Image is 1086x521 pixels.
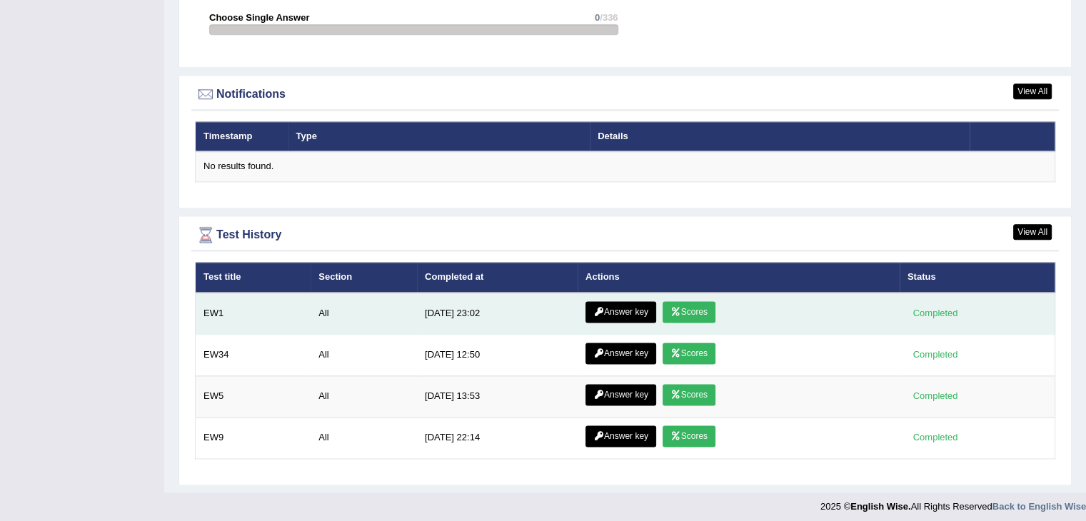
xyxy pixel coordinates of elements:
div: Completed [907,388,963,403]
th: Status [900,262,1055,292]
td: All [311,375,417,417]
div: No results found. [203,160,1047,173]
a: Scores [663,425,715,447]
th: Timestamp [196,121,288,151]
strong: Choose Single Answer [209,12,309,23]
td: EW9 [196,417,311,458]
a: Answer key [585,384,656,405]
td: EW1 [196,293,311,335]
td: [DATE] 12:50 [417,334,578,375]
div: Completed [907,430,963,445]
td: [DATE] 22:14 [417,417,578,458]
div: Completed [907,347,963,362]
th: Type [288,121,590,151]
th: Details [590,121,969,151]
a: Answer key [585,343,656,364]
span: /336 [600,12,618,23]
div: Completed [907,305,963,320]
td: All [311,293,417,335]
a: View All [1013,224,1052,240]
div: Notifications [195,84,1055,105]
td: EW5 [196,375,311,417]
td: All [311,417,417,458]
a: Scores [663,301,715,323]
th: Actions [578,262,900,292]
strong: English Wise. [850,501,910,512]
a: View All [1013,84,1052,99]
a: Scores [663,384,715,405]
th: Test title [196,262,311,292]
td: EW34 [196,334,311,375]
td: [DATE] 23:02 [417,293,578,335]
td: [DATE] 13:53 [417,375,578,417]
a: Back to English Wise [992,501,1086,512]
a: Answer key [585,301,656,323]
th: Section [311,262,417,292]
td: All [311,334,417,375]
div: 2025 © All Rights Reserved [820,492,1086,513]
a: Scores [663,343,715,364]
th: Completed at [417,262,578,292]
div: Test History [195,224,1055,246]
span: 0 [595,12,600,23]
a: Answer key [585,425,656,447]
